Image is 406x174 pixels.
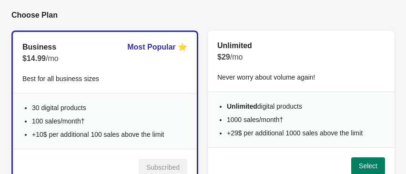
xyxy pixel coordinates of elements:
p: Best for all business sizes [22,74,187,83]
div: $14.99 [22,53,187,64]
span: /mo [46,54,59,62]
span: Select [359,162,377,170]
li: 30 digital products [32,103,187,113]
h2: Unlimited [217,40,252,51]
div: Most Popular ⭐️ [127,41,187,53]
li: +10$ per additional 100 sales above the limit [32,130,187,139]
li: +29$ per additional 1000 sales above the limit [227,128,385,138]
li: 100 sales/month† [32,116,187,126]
span: Unlimited [227,102,257,110]
div: Business [22,41,56,53]
span: /mo [230,53,243,61]
li: 1000 sales/month† [227,115,385,124]
li: digital products [227,102,385,111]
p: Never worry about volume again! [217,72,385,82]
h2: Choose Plan [11,10,395,21]
div: $29 [217,51,385,63]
